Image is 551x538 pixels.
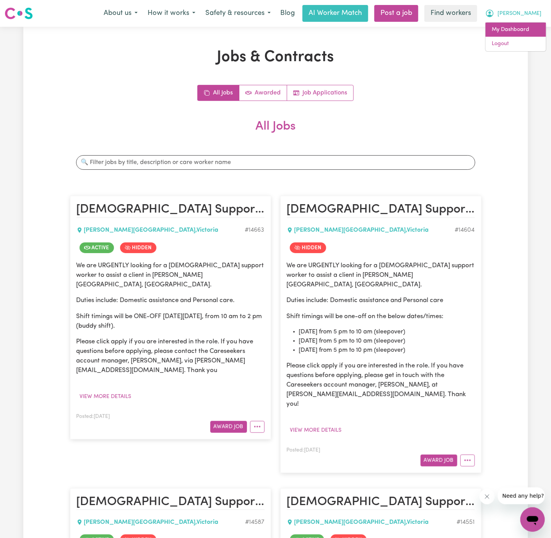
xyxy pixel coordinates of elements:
button: About us [99,5,143,21]
p: Shift timings will be ONE-OFF [DATE][DATE], from 10 am to 2 pm (buddy shift). [76,312,265,331]
a: Post a job [374,5,418,22]
button: View more details [287,424,345,436]
div: My Account [485,22,546,52]
div: [PERSON_NAME][GEOGRAPHIC_DATA] , Victoria [76,226,245,235]
div: Job ID #14604 [455,226,475,235]
h2: All Jobs [70,119,481,146]
button: View more details [76,391,135,403]
a: Find workers [424,5,477,22]
input: 🔍 Filter jobs by title, description or care worker name [76,155,475,170]
li: [DATE] from 5 pm to 10 am (sleepover) [299,336,475,346]
button: More options [460,455,475,466]
div: Job ID #14551 [457,518,475,527]
a: Careseekers logo [5,5,33,22]
p: Please click apply if you are interested in the role. If you have questions before applying, plea... [76,337,265,375]
div: [PERSON_NAME][GEOGRAPHIC_DATA] , Victoria [76,518,245,527]
button: How it works [143,5,200,21]
a: AI Worker Match [302,5,368,22]
span: Posted: [DATE] [76,414,110,419]
a: Logout [486,37,546,51]
iframe: Close message [479,489,495,504]
a: Job applications [287,85,353,101]
li: [DATE] from 5 pm to 10 pm (sleepover) [299,346,475,355]
p: We are URGENTLY looking for a [DEMOGRAPHIC_DATA] support worker to assist a client in [PERSON_NAM... [287,261,475,290]
p: Duties include: Domestic assistance and Personal care. [76,296,265,305]
img: Careseekers logo [5,7,33,20]
iframe: Message from company [498,488,545,504]
span: Job is hidden [290,242,326,253]
button: Safety & resources [200,5,276,21]
span: Posted: [DATE] [287,448,320,453]
p: Shift timings will be one-off on the below dates/times: [287,312,475,321]
a: Active jobs [239,85,287,101]
a: Blog [276,5,299,22]
button: My Account [480,5,546,21]
li: [DATE] from 5 pm to 10 am (sleepover) [299,327,475,336]
button: More options [250,421,265,433]
h2: Female Support Worker Needed In Melton South, VIC [76,202,265,218]
h1: Jobs & Contracts [70,48,481,67]
p: Duties include: Domestic assistance and Personal care [287,296,475,305]
span: Job is hidden [120,242,156,253]
div: Job ID #14587 [245,518,265,527]
div: [PERSON_NAME][GEOGRAPHIC_DATA] , Victoria [287,518,457,527]
button: Award Job [421,455,457,466]
h2: Female Support Worker Needed ONE OFF In Melton South, VIC [76,495,265,510]
span: Job is active [80,242,114,253]
button: Award Job [210,421,247,433]
h2: Female Support Worker Needed ONE OFF In Melton South, VIC [287,202,475,218]
span: [PERSON_NAME] [497,10,541,18]
a: My Dashboard [486,23,546,37]
h2: Female Support Worker Needed ONE OFF In Melton South, VIC [287,495,475,510]
p: We are URGENTLY looking for a [DEMOGRAPHIC_DATA] support worker to assist a client in [PERSON_NAM... [76,261,265,290]
iframe: Button to launch messaging window [520,507,545,532]
div: [PERSON_NAME][GEOGRAPHIC_DATA] , Victoria [287,226,455,235]
p: Please click apply if you are interested in the role. If you have questions before applying, plea... [287,361,475,409]
div: Job ID #14663 [245,226,265,235]
a: All jobs [198,85,239,101]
